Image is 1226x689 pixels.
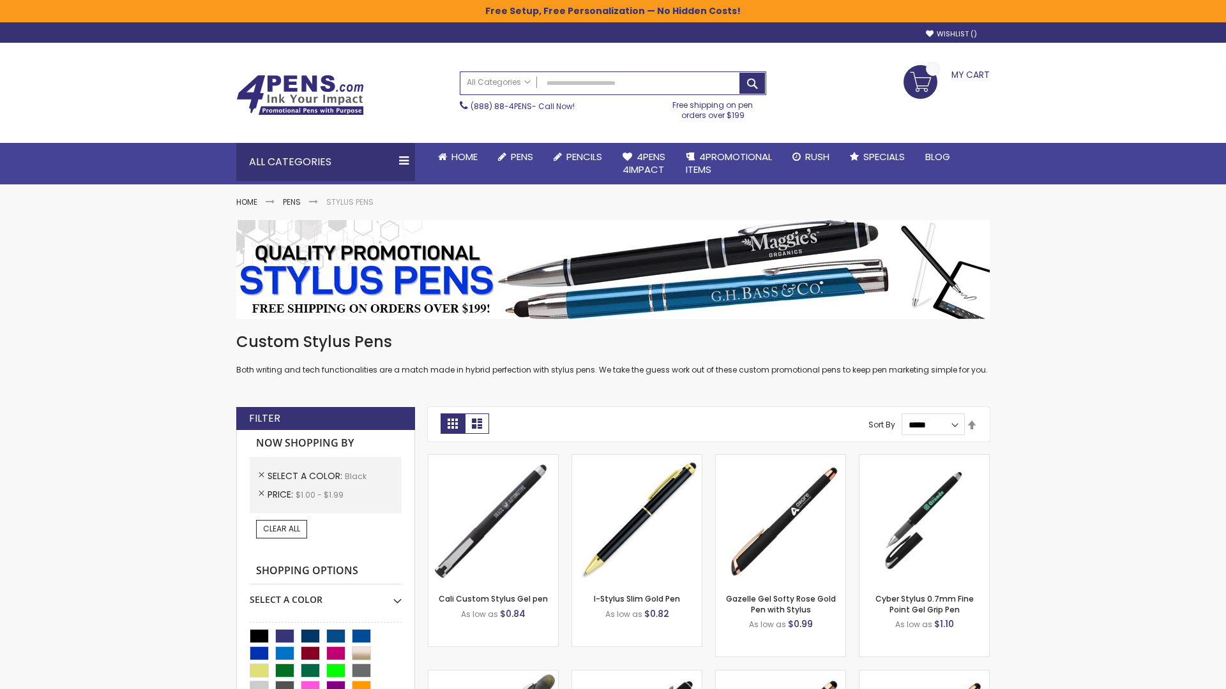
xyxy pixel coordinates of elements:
[572,670,702,681] a: Custom Soft Touch® Metal Pens with Stylus-Black
[726,593,836,614] a: Gazelle Gel Softy Rose Gold Pen with Stylus
[572,454,702,465] a: I-Stylus Slim Gold-Black
[467,77,531,87] span: All Categories
[895,619,932,630] span: As low as
[345,471,367,482] span: Black
[716,454,845,465] a: Gazelle Gel Softy Rose Gold Pen with Stylus-Black
[500,607,526,620] span: $0.84
[676,143,782,184] a: 4PROMOTIONALITEMS
[268,488,296,501] span: Price
[875,593,974,614] a: Cyber Stylus 0.7mm Fine Point Gel Grip Pen
[236,332,990,352] h1: Custom Stylus Pens
[236,75,364,115] img: 4Pens Custom Pens and Promotional Products
[296,489,344,500] span: $1.00 - $1.99
[268,470,345,482] span: Select A Color
[868,419,895,430] label: Sort By
[428,455,558,584] img: Cali Custom Stylus Gel pen-Black
[511,150,533,163] span: Pens
[460,72,537,93] a: All Categories
[256,520,307,538] a: Clear All
[250,584,402,606] div: Select A Color
[612,143,676,184] a: 4Pens4impact
[451,150,478,163] span: Home
[236,196,257,207] a: Home
[543,143,612,171] a: Pencils
[863,150,905,163] span: Specials
[782,143,840,171] a: Rush
[840,143,915,171] a: Specials
[250,430,402,457] strong: Now Shopping by
[926,29,977,39] a: Wishlist
[749,619,786,630] span: As low as
[925,150,950,163] span: Blog
[250,558,402,585] strong: Shopping Options
[934,618,954,630] span: $1.10
[686,150,772,176] span: 4PROMOTIONAL ITEMS
[439,593,548,604] a: Cali Custom Stylus Gel pen
[623,150,665,176] span: 4Pens 4impact
[236,220,990,319] img: Stylus Pens
[428,454,558,465] a: Cali Custom Stylus Gel pen-Black
[471,101,532,112] a: (888) 88-4PENS
[428,670,558,681] a: Souvenir® Jalan Highlighter Stylus Pen Combo-Black
[566,150,602,163] span: Pencils
[805,150,829,163] span: Rush
[915,143,960,171] a: Blog
[660,95,767,121] div: Free shipping on pen orders over $199
[236,332,990,376] div: Both writing and tech functionalities are a match made in hybrid perfection with stylus pens. We ...
[488,143,543,171] a: Pens
[471,101,575,112] span: - Call Now!
[326,196,374,207] strong: Stylus Pens
[461,609,498,619] span: As low as
[283,196,301,207] a: Pens
[716,455,845,584] img: Gazelle Gel Softy Rose Gold Pen with Stylus-Black
[263,523,300,534] span: Clear All
[441,413,465,434] strong: Grid
[859,670,989,681] a: Gazelle Gel Softy Rose Gold Pen with Stylus - ColorJet-Black
[594,593,680,604] a: I-Stylus Slim Gold Pen
[428,143,488,171] a: Home
[644,607,669,620] span: $0.82
[605,609,642,619] span: As low as
[859,455,989,584] img: Cyber Stylus 0.7mm Fine Point Gel Grip Pen-Black
[859,454,989,465] a: Cyber Stylus 0.7mm Fine Point Gel Grip Pen-Black
[236,143,415,181] div: All Categories
[788,618,813,630] span: $0.99
[716,670,845,681] a: Islander Softy Rose Gold Gel Pen with Stylus-Black
[572,455,702,584] img: I-Stylus Slim Gold-Black
[249,411,280,426] strong: Filter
